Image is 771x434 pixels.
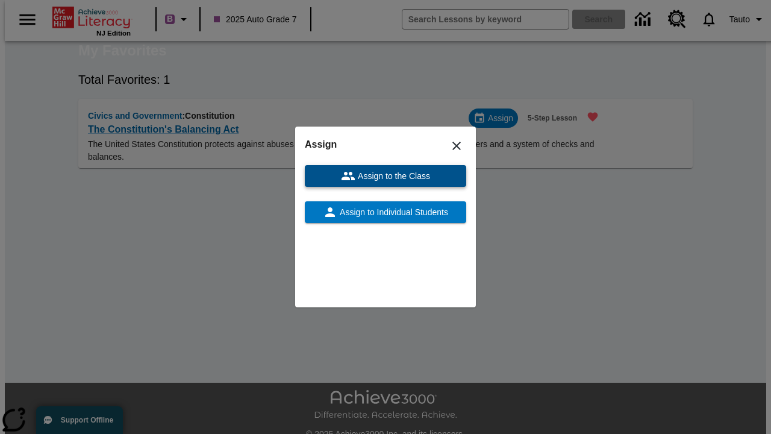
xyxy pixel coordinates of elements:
[355,170,430,183] span: Assign to the Class
[305,165,466,187] button: Assign to the Class
[442,131,471,160] button: Close
[305,201,466,223] button: Assign to Individual Students
[337,206,448,219] span: Assign to Individual Students
[305,136,466,153] h6: Assign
